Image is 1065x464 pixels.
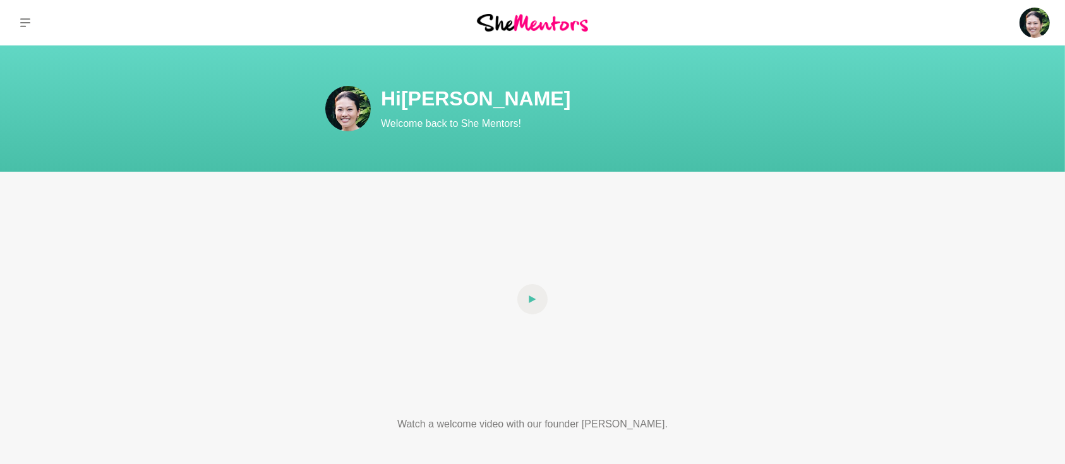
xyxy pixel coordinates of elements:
img: She Mentors Logo [477,14,588,31]
img: Roselynn Unson [325,86,371,131]
p: Welcome back to She Mentors! [381,116,836,131]
h1: Hi [PERSON_NAME] [381,86,836,111]
img: Roselynn Unson [1020,8,1050,38]
p: Watch a welcome video with our founder [PERSON_NAME]. [351,417,714,432]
